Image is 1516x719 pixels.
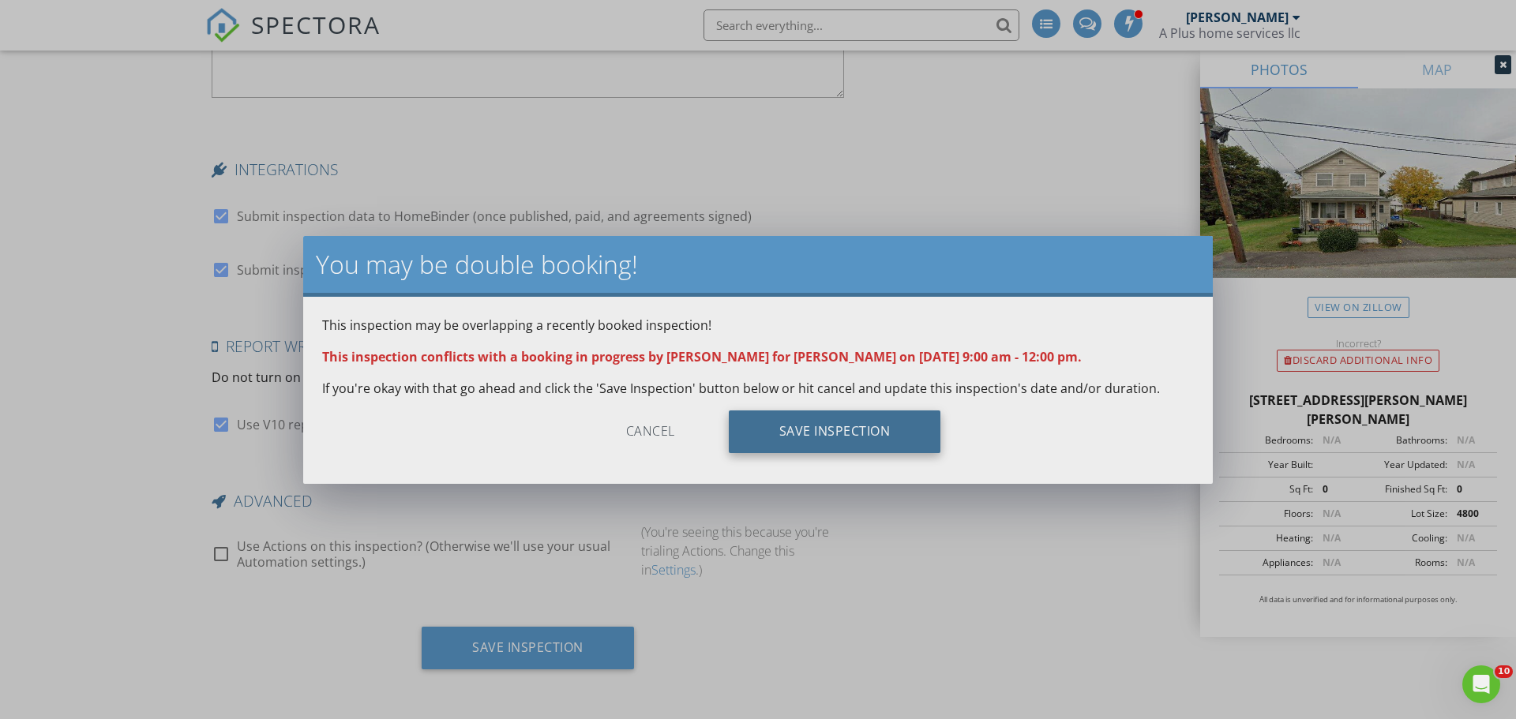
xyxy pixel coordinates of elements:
span: 10 [1495,665,1513,678]
h2: You may be double booking! [316,249,1200,280]
iframe: Intercom live chat [1462,665,1500,703]
strong: This inspection conflicts with a booking in progress by [PERSON_NAME] for [PERSON_NAME] on [DATE]... [322,348,1082,365]
p: This inspection may be overlapping a recently booked inspection! [322,316,1194,335]
p: If you're okay with that go ahead and click the 'Save Inspection' button below or hit cancel and ... [322,379,1194,398]
div: Cancel [576,410,726,453]
div: Save Inspection [729,410,941,453]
